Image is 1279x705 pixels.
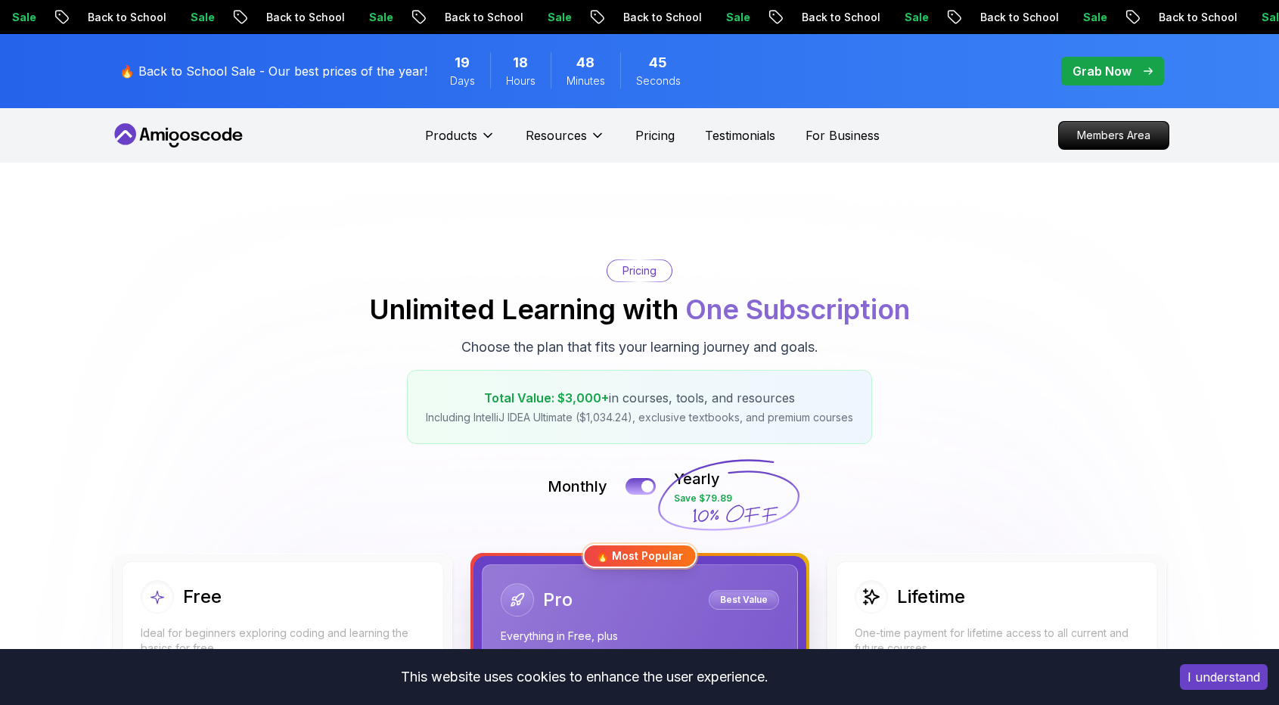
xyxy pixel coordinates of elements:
[576,52,594,73] span: 48 Minutes
[1059,122,1169,149] p: Members Area
[426,389,853,407] p: in courses, tools, and resources
[11,660,1157,694] div: This website uses cookies to enhance the user experience.
[711,592,777,607] p: Best Value
[501,629,779,644] p: Everything in Free, plus
[635,126,675,144] a: Pricing
[1070,10,1119,25] p: Sale
[610,10,713,25] p: Back to School
[649,52,667,73] span: 45 Seconds
[513,52,528,73] span: 18 Hours
[183,585,222,609] h2: Free
[1073,62,1132,80] p: Grab Now
[855,626,1139,656] p: One-time payment for lifetime access to all current and future courses.
[789,10,892,25] p: Back to School
[622,263,657,278] p: Pricing
[356,10,405,25] p: Sale
[685,293,910,326] span: One Subscription
[713,10,762,25] p: Sale
[806,126,880,144] a: For Business
[178,10,226,25] p: Sale
[425,126,495,157] button: Products
[967,10,1070,25] p: Back to School
[426,410,853,425] p: Including IntelliJ IDEA Ultimate ($1,034.24), exclusive textbooks, and premium courses
[1146,10,1249,25] p: Back to School
[548,476,607,497] p: Monthly
[526,126,605,157] button: Resources
[253,10,356,25] p: Back to School
[897,585,965,609] h2: Lifetime
[1058,121,1169,150] a: Members Area
[1180,664,1268,690] button: Accept cookies
[120,62,427,80] p: 🔥 Back to School Sale - Our best prices of the year!
[450,73,475,89] span: Days
[425,126,477,144] p: Products
[455,52,470,73] span: 19 Days
[705,126,775,144] a: Testimonials
[369,294,910,325] h2: Unlimited Learning with
[1185,610,1279,682] iframe: chat widget
[461,337,818,358] p: Choose the plan that fits your learning journey and goals.
[535,10,583,25] p: Sale
[75,10,178,25] p: Back to School
[484,390,609,405] span: Total Value: $3,000+
[506,73,536,89] span: Hours
[526,126,587,144] p: Resources
[543,588,573,612] h2: Pro
[432,10,535,25] p: Back to School
[141,626,425,656] p: Ideal for beginners exploring coding and learning the basics for free.
[892,10,940,25] p: Sale
[567,73,605,89] span: Minutes
[636,73,681,89] span: Seconds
